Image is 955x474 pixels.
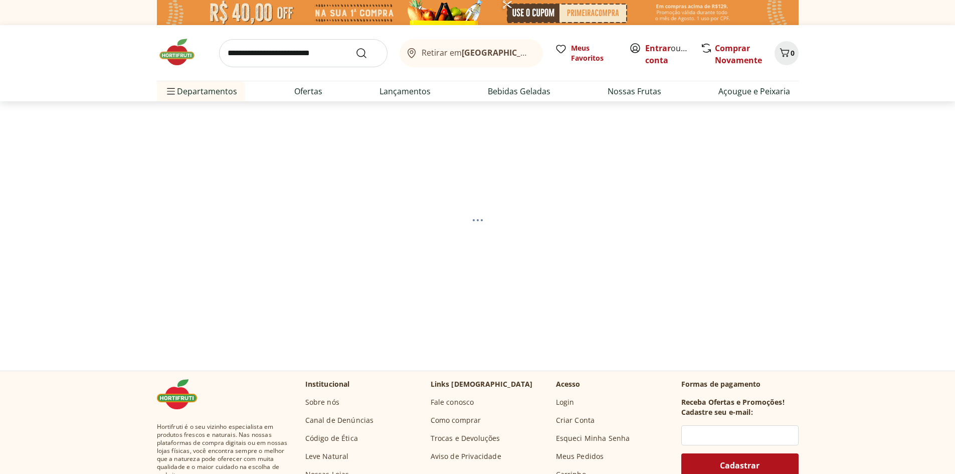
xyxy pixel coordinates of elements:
a: Lançamentos [379,85,431,97]
a: Canal de Denúncias [305,415,374,425]
p: Institucional [305,379,350,389]
a: Login [556,397,575,407]
p: Formas de pagamento [681,379,799,389]
a: Meus Favoritos [555,43,617,63]
a: Sobre nós [305,397,339,407]
a: Criar Conta [556,415,595,425]
span: Departamentos [165,79,237,103]
a: Entrar [645,43,671,54]
a: Trocas e Devoluções [431,433,500,443]
a: Esqueci Minha Senha [556,433,630,443]
a: Comprar Novamente [715,43,762,66]
img: Hortifruti [157,379,207,409]
p: Links [DEMOGRAPHIC_DATA] [431,379,533,389]
button: Menu [165,79,177,103]
input: search [219,39,388,67]
span: Cadastrar [720,461,759,469]
h3: Receba Ofertas e Promoções! [681,397,785,407]
b: [GEOGRAPHIC_DATA]/[GEOGRAPHIC_DATA] [462,47,631,58]
a: Fale conosco [431,397,474,407]
a: Açougue e Peixaria [718,85,790,97]
button: Carrinho [775,41,799,65]
a: Meus Pedidos [556,451,604,461]
span: Retirar em [422,48,532,57]
a: Nossas Frutas [608,85,661,97]
a: Como comprar [431,415,481,425]
a: Aviso de Privacidade [431,451,501,461]
span: ou [645,42,690,66]
a: Ofertas [294,85,322,97]
p: Acesso [556,379,581,389]
span: 0 [791,48,795,58]
span: Meus Favoritos [571,43,617,63]
button: Submit Search [355,47,379,59]
img: Hortifruti [157,37,207,67]
a: Código de Ética [305,433,358,443]
button: Retirar em[GEOGRAPHIC_DATA]/[GEOGRAPHIC_DATA] [400,39,543,67]
a: Criar conta [645,43,700,66]
a: Bebidas Geladas [488,85,550,97]
h3: Cadastre seu e-mail: [681,407,753,417]
a: Leve Natural [305,451,349,461]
